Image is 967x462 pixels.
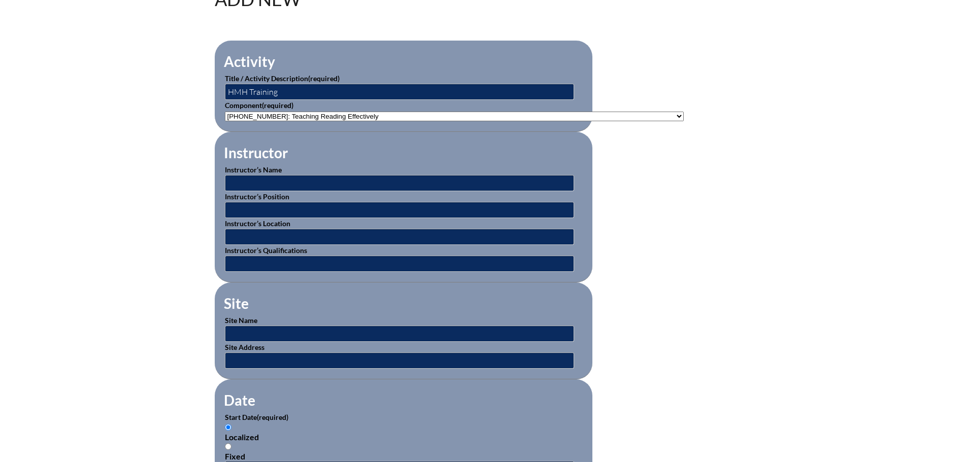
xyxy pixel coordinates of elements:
[225,219,290,228] label: Instructor’s Location
[262,101,293,110] span: (required)
[225,316,257,325] label: Site Name
[257,413,288,421] span: (required)
[223,144,289,161] legend: Instructor
[223,53,276,70] legend: Activity
[225,451,582,461] div: Fixed
[225,413,288,421] label: Start Date
[308,74,340,83] span: (required)
[225,74,340,83] label: Title / Activity Description
[225,343,264,351] label: Site Address
[225,101,293,110] label: Component
[223,392,256,409] legend: Date
[223,295,250,312] legend: Site
[225,246,307,255] label: Instructor’s Qualifications
[225,443,231,450] input: Fixed
[225,424,231,431] input: Localized
[225,192,289,201] label: Instructor’s Position
[225,165,282,174] label: Instructor’s Name
[225,112,684,121] select: activity_component[data][]
[225,432,582,442] div: Localized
